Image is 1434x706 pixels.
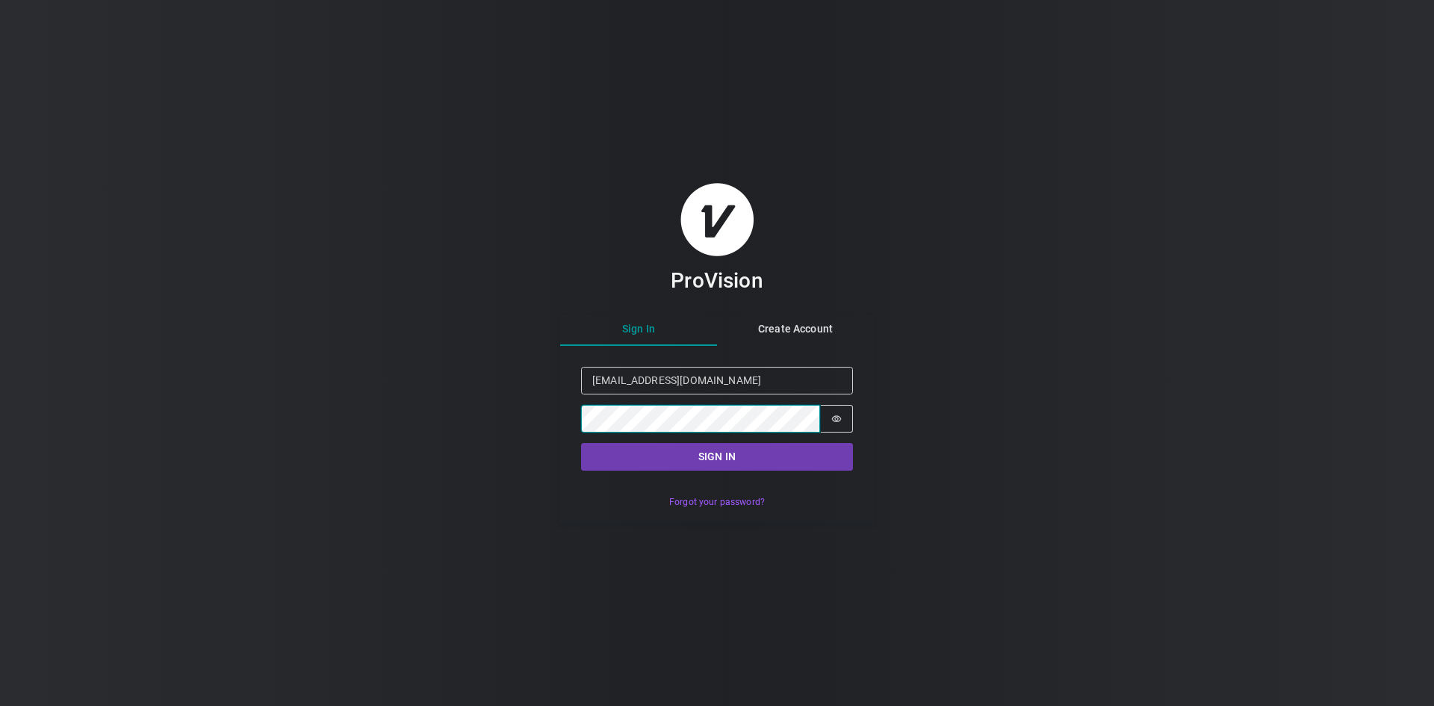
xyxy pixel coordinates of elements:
[661,492,772,513] button: Forgot your password?
[671,267,763,294] h3: ProVision
[560,313,717,346] button: Sign In
[581,367,853,394] input: Email
[581,443,853,471] button: Sign in
[717,313,874,346] button: Create Account
[820,405,853,433] button: Show password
